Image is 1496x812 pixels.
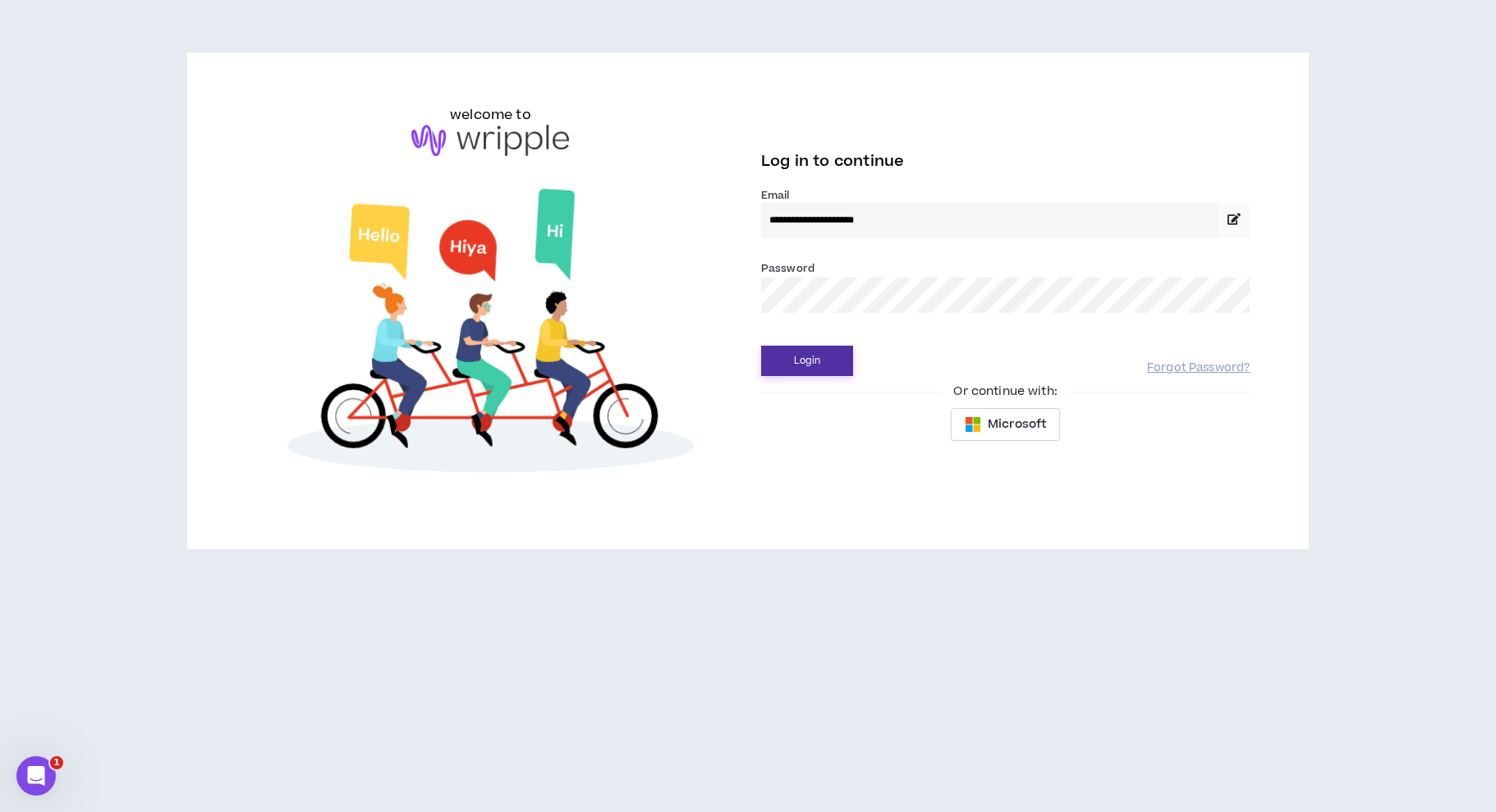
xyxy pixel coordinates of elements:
[942,383,1068,401] span: Or continue with:
[761,261,815,276] label: Password
[246,172,735,497] img: Welcome to Wripple
[450,105,531,125] h6: welcome to
[1147,360,1250,376] a: Forgot Password?
[988,415,1046,434] span: Microsoft
[50,756,63,769] span: 1
[16,756,56,796] iframe: Intercom live chat
[951,408,1060,441] button: Microsoft
[761,346,853,376] button: Login
[761,151,904,172] span: Log in to continue
[761,188,1250,203] label: Email
[411,125,569,156] img: logo-brand.png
